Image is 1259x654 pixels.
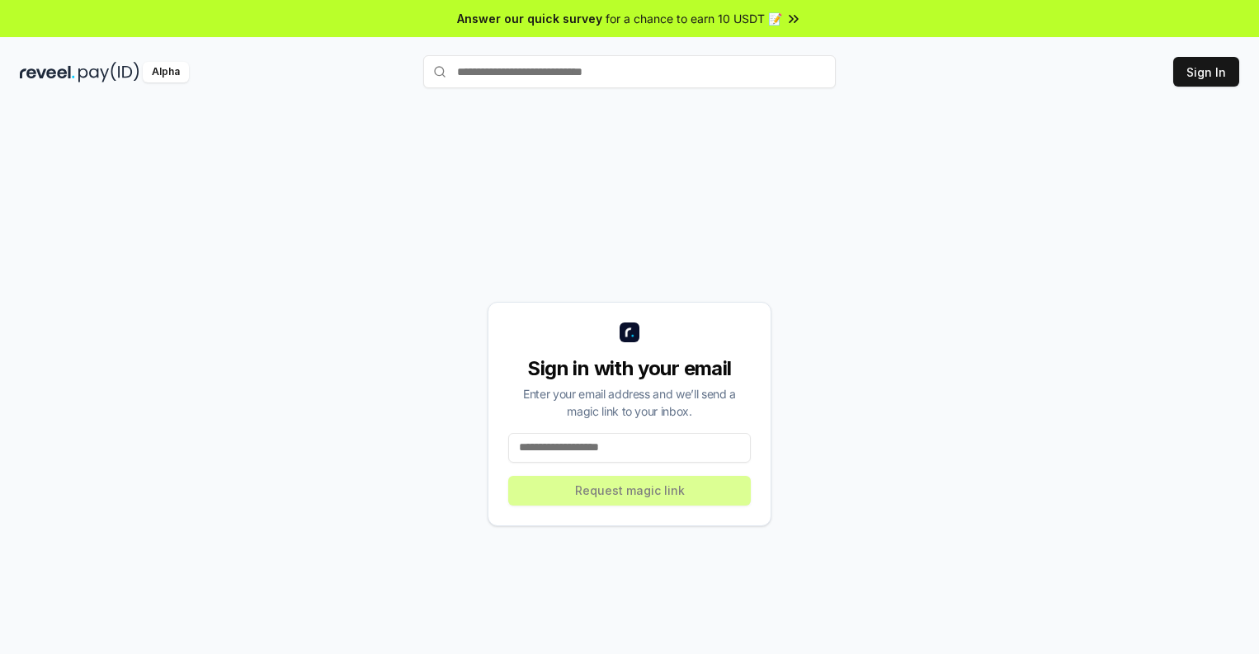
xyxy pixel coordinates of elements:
[1173,57,1239,87] button: Sign In
[620,322,639,342] img: logo_small
[457,10,602,27] span: Answer our quick survey
[143,62,189,82] div: Alpha
[20,62,75,82] img: reveel_dark
[508,355,751,382] div: Sign in with your email
[508,385,751,420] div: Enter your email address and we’ll send a magic link to your inbox.
[78,62,139,82] img: pay_id
[606,10,782,27] span: for a chance to earn 10 USDT 📝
